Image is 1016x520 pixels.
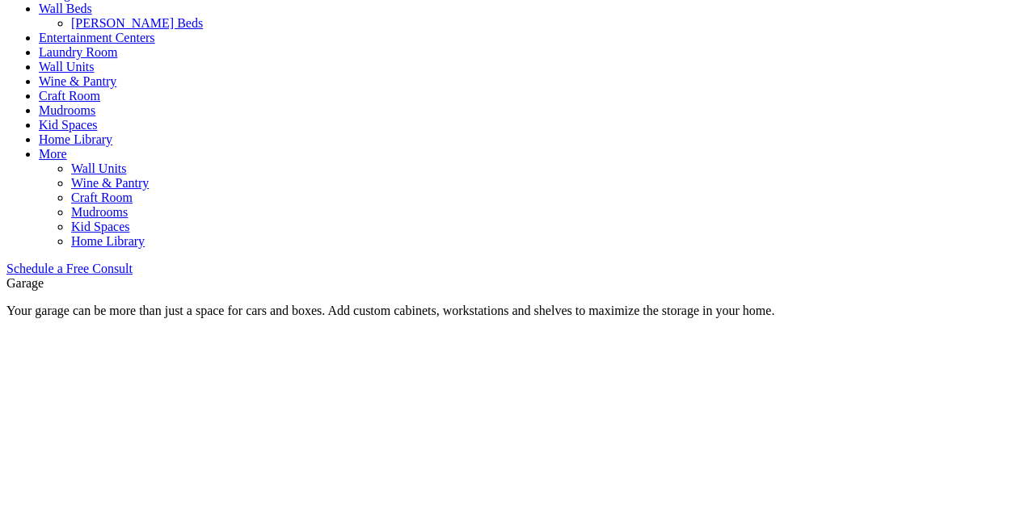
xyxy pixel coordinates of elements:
a: Wall Units [71,161,126,175]
a: [PERSON_NAME] Beds [71,16,203,30]
a: Home Library [71,234,145,248]
a: Wall Units [39,60,94,73]
a: Craft Room [39,89,100,103]
a: Craft Room [71,191,133,204]
a: Wall Beds [39,2,92,15]
a: Schedule a Free Consult (opens a dropdown menu) [6,262,133,275]
a: Mudrooms [71,205,128,219]
a: Wine & Pantry [71,176,149,190]
a: Entertainment Centers [39,31,155,44]
a: More menu text will display only on big screen [39,147,67,161]
a: Home Library [39,132,112,146]
span: Garage [6,276,44,290]
a: Kid Spaces [39,118,97,132]
a: Wine & Pantry [39,74,116,88]
a: Laundry Room [39,45,117,59]
a: Mudrooms [39,103,95,117]
a: Kid Spaces [71,220,129,233]
p: Your garage can be more than just a space for cars and boxes. Add custom cabinets, workstations a... [6,304,1010,318]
